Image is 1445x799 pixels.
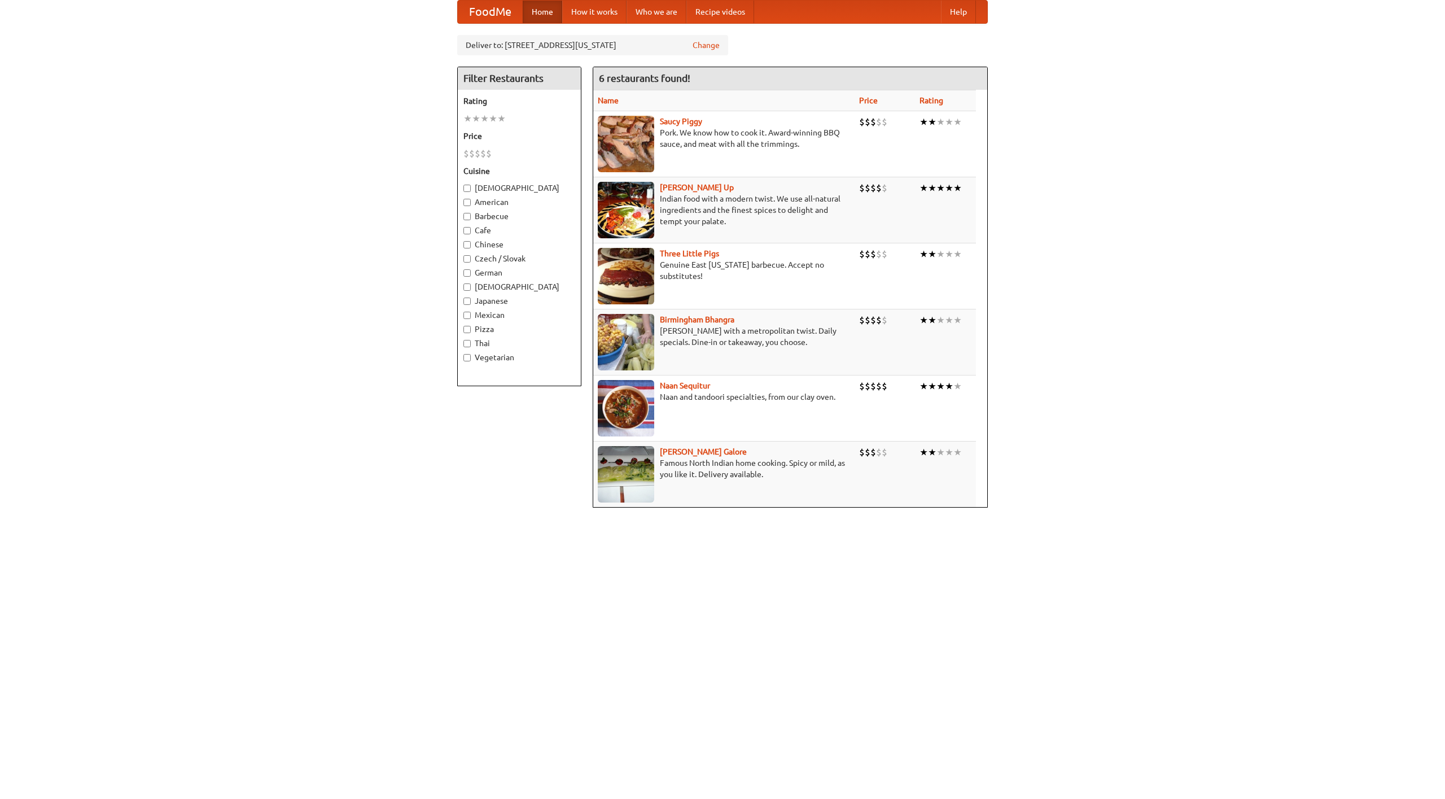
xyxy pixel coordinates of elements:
[876,182,882,194] li: $
[489,112,497,125] li: ★
[463,281,575,292] label: [DEMOGRAPHIC_DATA]
[458,1,523,23] a: FoodMe
[953,380,962,392] li: ★
[598,314,654,370] img: bhangra.jpg
[876,314,882,326] li: $
[865,314,870,326] li: $
[919,96,943,105] a: Rating
[463,298,471,305] input: Japanese
[497,112,506,125] li: ★
[463,211,575,222] label: Barbecue
[928,248,936,260] li: ★
[660,381,710,390] a: Naan Sequitur
[598,391,850,403] p: Naan and tandoori specialties, from our clay oven.
[953,248,962,260] li: ★
[660,117,702,126] a: Saucy Piggy
[463,338,575,349] label: Thai
[660,447,747,456] b: [PERSON_NAME] Galore
[463,197,575,208] label: American
[598,457,850,480] p: Famous North Indian home cooking. Spicy or mild, as you like it. Delivery available.
[865,248,870,260] li: $
[919,380,928,392] li: ★
[919,116,928,128] li: ★
[882,248,887,260] li: $
[463,239,575,250] label: Chinese
[463,283,471,291] input: [DEMOGRAPHIC_DATA]
[945,248,953,260] li: ★
[686,1,754,23] a: Recipe videos
[463,185,471,192] input: [DEMOGRAPHIC_DATA]
[876,116,882,128] li: $
[480,112,489,125] li: ★
[859,116,865,128] li: $
[472,112,480,125] li: ★
[936,248,945,260] li: ★
[463,352,575,363] label: Vegetarian
[945,446,953,459] li: ★
[928,446,936,459] li: ★
[945,314,953,326] li: ★
[936,380,945,392] li: ★
[463,213,471,220] input: Barbecue
[660,249,719,258] a: Three Little Pigs
[463,199,471,206] input: American
[463,354,471,361] input: Vegetarian
[457,35,728,55] div: Deliver to: [STREET_ADDRESS][US_STATE]
[936,314,945,326] li: ★
[598,193,850,227] p: Indian food with a modern twist. We use all-natural ingredients and the finest spices to delight ...
[945,116,953,128] li: ★
[463,165,575,177] h5: Cuisine
[870,314,876,326] li: $
[865,446,870,459] li: $
[463,130,575,142] h5: Price
[870,446,876,459] li: $
[876,248,882,260] li: $
[936,182,945,194] li: ★
[475,147,480,160] li: $
[859,314,865,326] li: $
[598,96,619,105] a: Name
[882,446,887,459] li: $
[598,325,850,348] p: [PERSON_NAME] with a metropolitan twist. Daily specials. Dine-in or takeaway, you choose.
[928,380,936,392] li: ★
[486,147,492,160] li: $
[919,446,928,459] li: ★
[859,248,865,260] li: $
[463,241,471,248] input: Chinese
[598,182,654,238] img: curryup.jpg
[463,112,472,125] li: ★
[480,147,486,160] li: $
[876,446,882,459] li: $
[870,182,876,194] li: $
[941,1,976,23] a: Help
[463,147,469,160] li: $
[463,309,575,321] label: Mexican
[463,227,471,234] input: Cafe
[953,182,962,194] li: ★
[463,326,471,333] input: Pizza
[919,182,928,194] li: ★
[936,116,945,128] li: ★
[882,380,887,392] li: $
[463,340,471,347] input: Thai
[859,96,878,105] a: Price
[945,182,953,194] li: ★
[660,183,734,192] a: [PERSON_NAME] Up
[463,324,575,335] label: Pizza
[865,116,870,128] li: $
[598,259,850,282] p: Genuine East [US_STATE] barbecue. Accept no substitutes!
[953,446,962,459] li: ★
[870,116,876,128] li: $
[928,116,936,128] li: ★
[876,380,882,392] li: $
[953,314,962,326] li: ★
[463,269,471,277] input: German
[599,73,690,84] ng-pluralize: 6 restaurants found!
[928,314,936,326] li: ★
[882,116,887,128] li: $
[463,225,575,236] label: Cafe
[919,314,928,326] li: ★
[945,380,953,392] li: ★
[598,116,654,172] img: saucy.jpg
